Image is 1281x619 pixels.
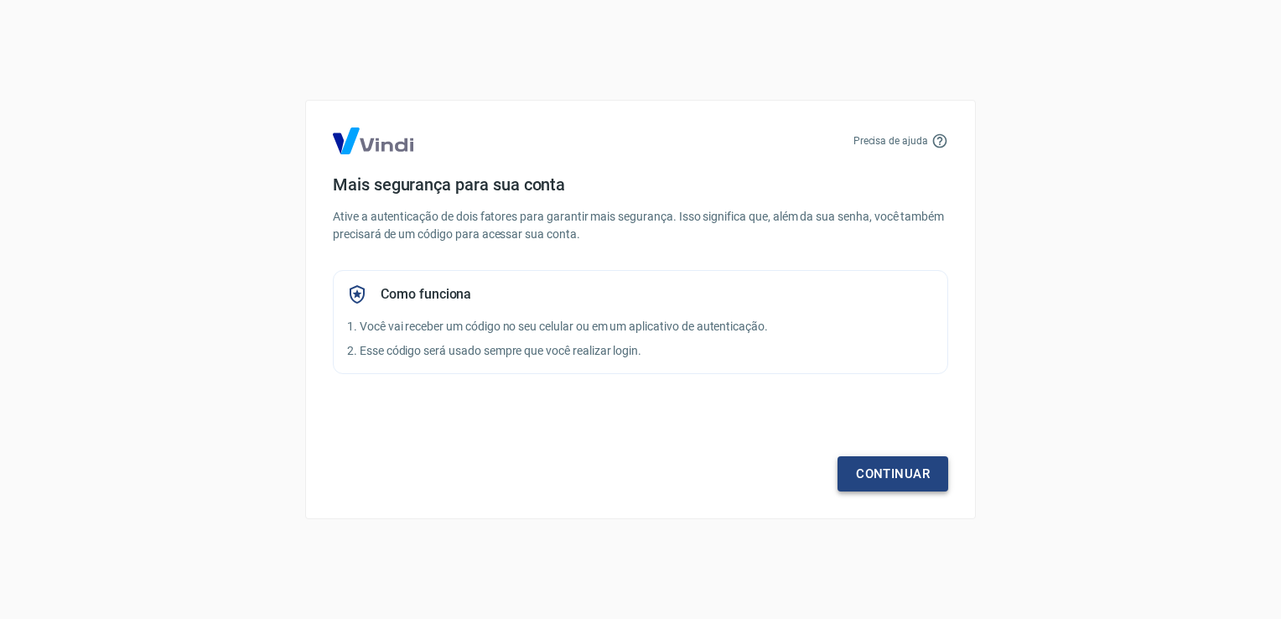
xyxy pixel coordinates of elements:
p: 1. Você vai receber um código no seu celular ou em um aplicativo de autenticação. [347,318,934,336]
p: Precisa de ajuda [853,133,928,148]
h4: Mais segurança para sua conta [333,174,948,195]
p: Ative a autenticação de dois fatores para garantir mais segurança. Isso significa que, além da su... [333,208,948,243]
h5: Como funciona [381,286,471,303]
a: Continuar [838,456,948,492]
p: 2. Esse código será usado sempre que você realizar login. [347,342,934,360]
img: Logo Vind [333,127,413,154]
